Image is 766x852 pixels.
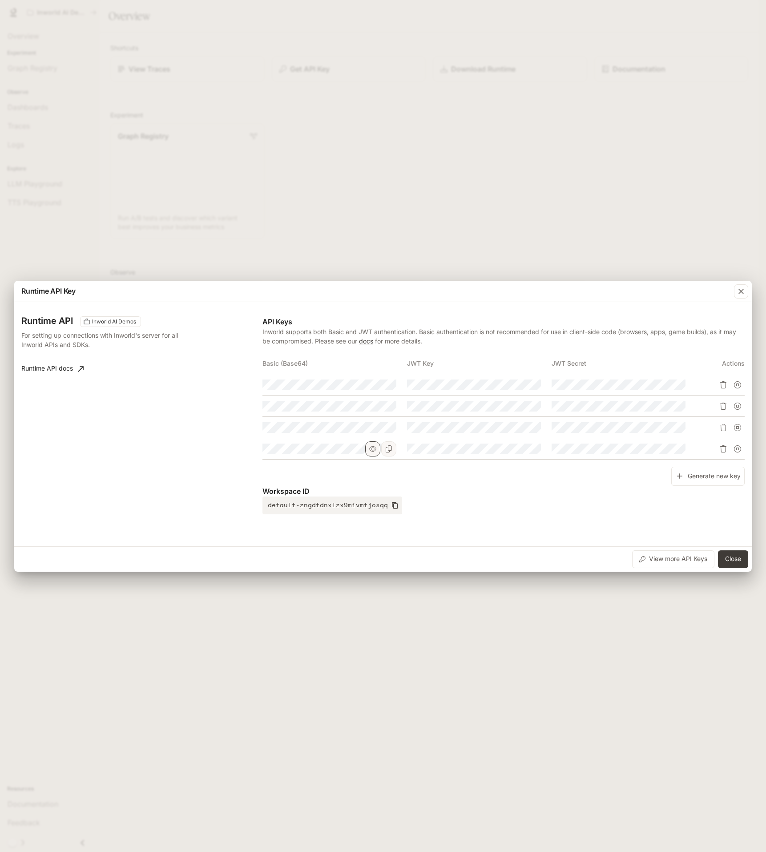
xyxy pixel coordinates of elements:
[262,353,407,374] th: Basic (Base64)
[80,316,141,327] div: These keys will apply to your current workspace only
[716,420,730,435] button: Delete API key
[716,399,730,413] button: Delete API key
[262,316,745,327] p: API Keys
[381,441,396,456] button: Copy Basic (Base64)
[89,318,140,326] span: Inworld AI Demos
[262,486,745,497] p: Workspace ID
[359,337,373,345] a: docs
[730,399,745,413] button: Suspend API key
[716,442,730,456] button: Delete API key
[730,442,745,456] button: Suspend API key
[21,316,73,325] h3: Runtime API
[552,353,696,374] th: JWT Secret
[21,286,76,296] p: Runtime API Key
[671,467,745,486] button: Generate new key
[407,353,552,374] th: JWT Key
[632,550,714,568] button: View more API Keys
[697,353,745,374] th: Actions
[18,360,87,378] a: Runtime API docs
[21,331,197,349] p: For setting up connections with Inworld's server for all Inworld APIs and SDKs.
[716,378,730,392] button: Delete API key
[730,378,745,392] button: Suspend API key
[718,550,748,568] button: Close
[262,497,402,514] button: default-zngdtdnxlzx9mivmtjosqq
[730,420,745,435] button: Suspend API key
[262,327,745,346] p: Inworld supports both Basic and JWT authentication. Basic authentication is not recommended for u...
